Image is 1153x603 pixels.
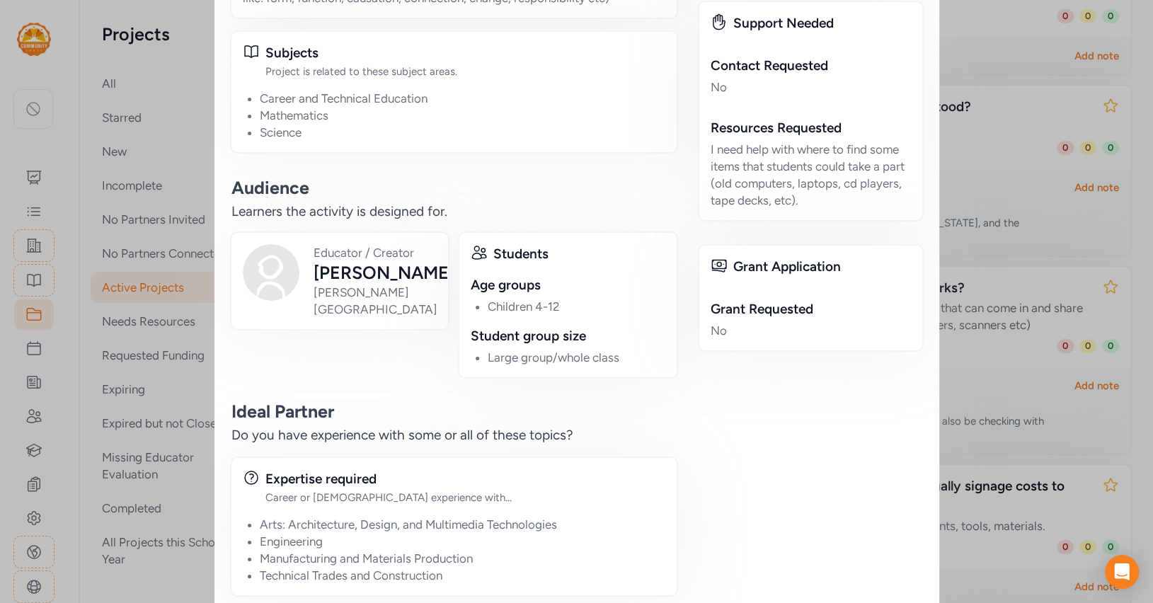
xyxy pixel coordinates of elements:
[471,326,665,346] div: Student group size
[260,516,665,533] li: Arts: Architecture, Design, and Multimedia Technologies
[260,533,665,550] li: Engineering
[260,567,665,584] li: Technical Trades and Construction
[260,90,665,107] li: Career and Technical Education
[493,244,665,264] div: Students
[231,176,677,199] h4: Audience
[314,284,454,318] div: [PERSON_NAME][GEOGRAPHIC_DATA]
[243,244,299,301] img: avatar38fbb18c.svg
[265,490,665,505] div: Career or [DEMOGRAPHIC_DATA] experience with...
[314,261,454,284] div: [PERSON_NAME]
[265,469,665,489] div: Expertise required
[711,79,911,96] div: No
[231,425,677,445] div: Do you have experience with some or all of these topics?
[733,257,911,277] div: Grant Application
[488,349,665,366] li: Large group/whole class
[231,202,677,222] div: Learners the activity is designed for.
[711,56,911,76] div: Contact Requested
[711,299,911,319] div: Grant Requested
[260,107,665,124] li: Mathematics
[260,124,665,141] li: Science
[711,118,911,138] div: Resources Requested
[265,43,665,63] div: Subjects
[260,550,665,567] li: Manufacturing and Materials Production
[1105,555,1139,589] div: Open Intercom Messenger
[231,400,677,423] h4: Ideal Partner
[265,64,665,79] div: Project is related to these subject areas.
[488,298,665,315] li: Children 4-12
[733,13,911,33] div: Support Needed
[711,141,911,209] div: I need help with where to find some items that students could take a part (old computers, laptops...
[471,275,665,295] div: Age groups
[711,322,911,339] div: No
[314,244,454,261] div: Educator / Creator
